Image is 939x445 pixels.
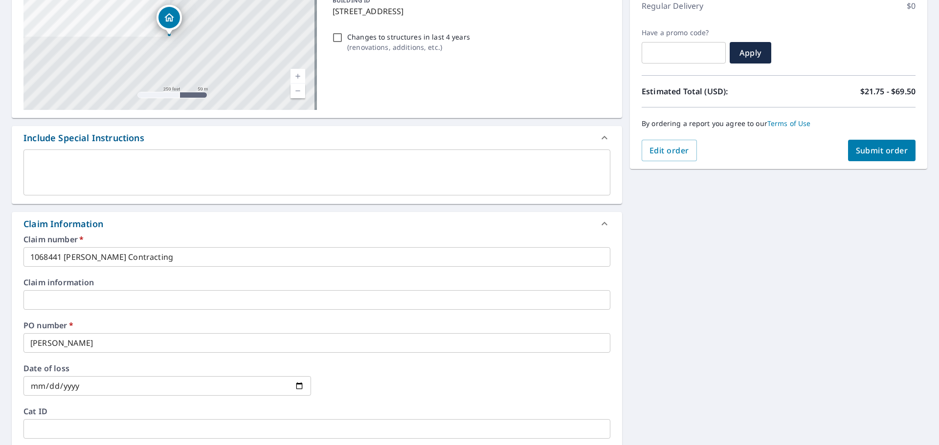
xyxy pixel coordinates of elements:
[23,217,103,231] div: Claim Information
[738,47,763,58] span: Apply
[347,42,470,52] p: ( renovations, additions, etc. )
[23,321,610,329] label: PO number
[642,119,916,128] p: By ordering a report you agree to our
[291,84,305,98] a: Current Level 17, Zoom Out
[156,5,182,35] div: Dropped pin, building 1, Residential property, 7 Skytop Dr Denville, NJ 07834
[730,42,771,64] button: Apply
[649,145,689,156] span: Edit order
[347,32,470,42] p: Changes to structures in last 4 years
[642,85,779,97] p: Estimated Total (USD):
[848,140,916,161] button: Submit order
[767,119,811,128] a: Terms of Use
[23,278,610,286] label: Claim information
[23,131,144,145] div: Include Special Instructions
[12,212,622,235] div: Claim Information
[23,364,311,372] label: Date of loss
[860,85,916,97] p: $21.75 - $69.50
[642,140,697,161] button: Edit order
[23,407,610,415] label: Cat ID
[291,69,305,84] a: Current Level 17, Zoom In
[12,126,622,149] div: Include Special Instructions
[333,5,606,17] p: [STREET_ADDRESS]
[856,145,908,156] span: Submit order
[642,28,726,37] label: Have a promo code?
[23,235,610,243] label: Claim number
